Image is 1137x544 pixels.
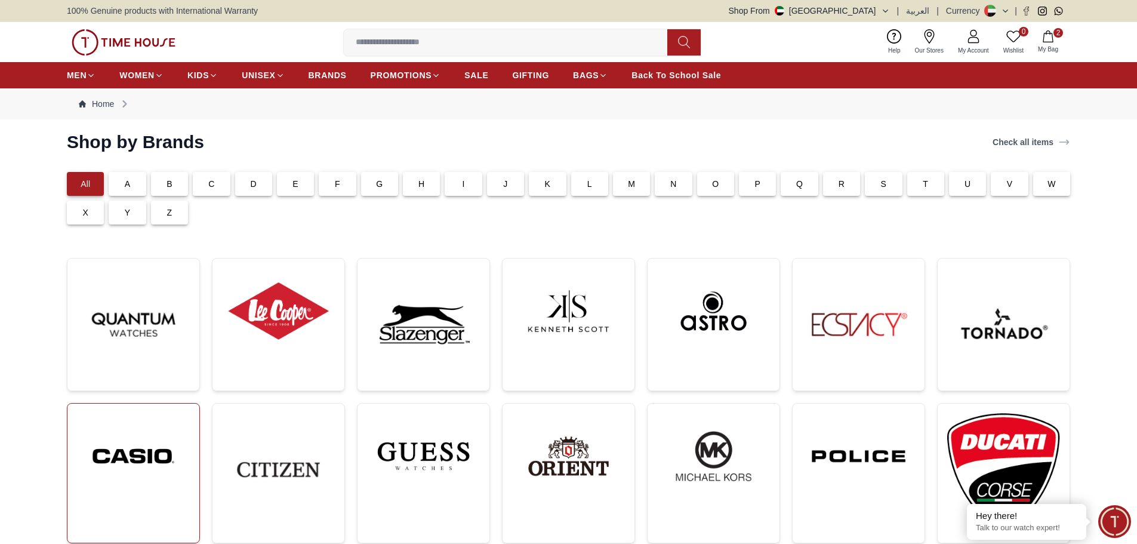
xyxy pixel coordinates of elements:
[79,98,114,110] a: Home
[883,46,905,55] span: Help
[67,88,1070,119] nav: Breadcrumb
[82,207,88,219] p: X
[1015,5,1017,17] span: |
[990,134,1073,150] a: Check all items
[119,69,155,81] span: WOMEN
[503,178,507,190] p: J
[897,5,899,17] span: |
[67,5,258,17] span: 100% Genuine products with International Warranty
[1053,28,1063,38] span: 2
[881,27,908,57] a: Help
[628,178,635,190] p: M
[512,268,625,354] img: ...
[976,510,1077,522] div: Hey there!
[418,178,424,190] p: H
[463,178,465,190] p: I
[1019,27,1028,36] span: 0
[946,5,985,17] div: Currency
[910,46,948,55] span: Our Stores
[208,178,214,190] p: C
[947,268,1060,381] img: ...
[839,178,845,190] p: R
[67,69,87,81] span: MEN
[573,69,599,81] span: BAGS
[167,178,172,190] p: B
[881,178,887,190] p: S
[292,178,298,190] p: E
[729,5,890,17] button: Shop From[GEOGRAPHIC_DATA]
[119,64,164,86] a: WOMEN
[251,178,257,190] p: D
[81,178,90,190] p: All
[187,69,209,81] span: KIDS
[775,6,784,16] img: United Arab Emirates
[999,46,1028,55] span: Wishlist
[125,178,131,190] p: A
[631,69,721,81] span: Back To School Sale
[1007,178,1013,190] p: V
[802,413,915,499] img: ...
[464,64,488,86] a: SALE
[371,64,441,86] a: PROMOTIONS
[242,64,284,86] a: UNISEX
[1047,178,1055,190] p: W
[936,5,939,17] span: |
[242,69,275,81] span: UNISEX
[367,413,480,499] img: ...
[587,178,592,190] p: L
[222,413,335,526] img: ...
[67,131,204,153] h2: Shop by Brands
[367,268,480,381] img: ...
[908,27,951,57] a: Our Stores
[309,64,347,86] a: BRANDS
[657,268,770,354] img: ...
[996,27,1031,57] a: 0Wishlist
[512,69,549,81] span: GIFTING
[187,64,218,86] a: KIDS
[670,178,676,190] p: N
[1054,7,1063,16] a: Whatsapp
[906,5,929,17] button: العربية
[545,178,551,190] p: K
[512,413,625,499] img: ...
[802,268,915,381] img: ...
[376,178,383,190] p: G
[965,178,970,190] p: U
[953,46,994,55] span: My Account
[1031,28,1065,56] button: 2My Bag
[1038,7,1047,16] a: Instagram
[512,64,549,86] a: GIFTING
[309,69,347,81] span: BRANDS
[796,178,803,190] p: Q
[1098,505,1131,538] div: Chat Widget
[657,413,770,499] img: ...
[77,268,190,381] img: ...
[573,64,608,86] a: BAGS
[712,178,719,190] p: O
[1033,45,1063,54] span: My Bag
[371,69,432,81] span: PROMOTIONS
[67,64,95,86] a: MEN
[754,178,760,190] p: P
[1022,7,1031,16] a: Facebook
[125,207,131,219] p: Y
[631,64,721,86] a: Back To School Sale
[72,29,175,56] img: ...
[77,413,190,499] img: ...
[923,178,928,190] p: T
[464,69,488,81] span: SALE
[947,413,1060,533] img: ...
[335,178,340,190] p: F
[222,268,335,354] img: ...
[167,207,172,219] p: Z
[976,523,1077,533] p: Talk to our watch expert!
